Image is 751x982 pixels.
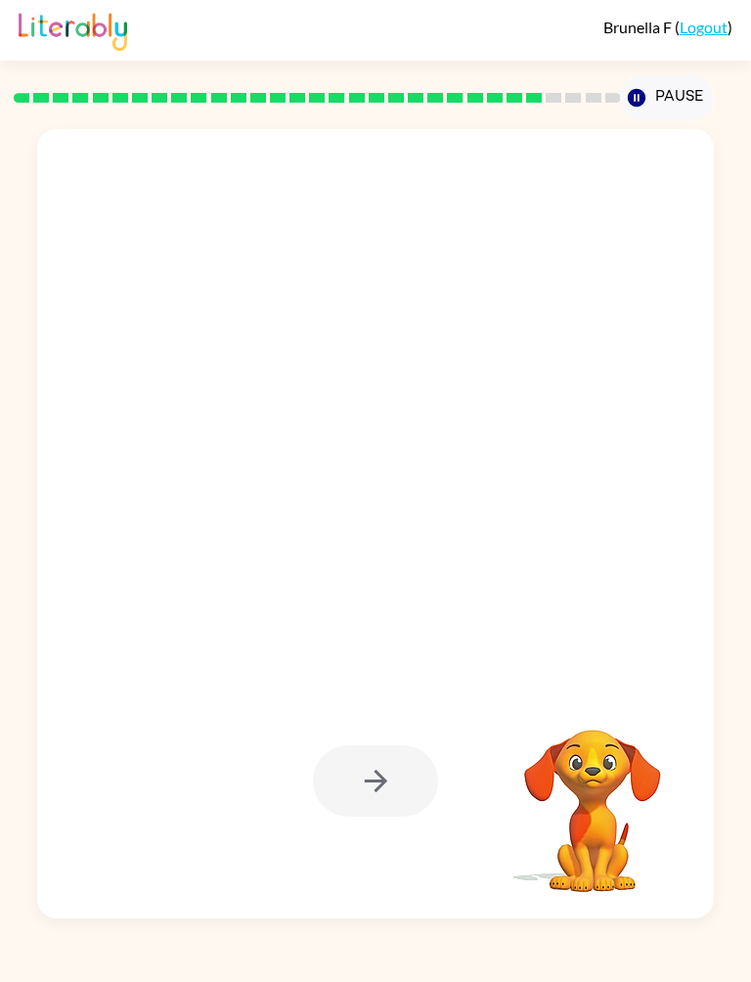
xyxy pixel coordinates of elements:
[495,699,690,895] video: Your browser must support playing .mp4 files to use Literably. Please try using another browser.
[620,75,713,120] button: Pause
[603,18,732,36] div: ( )
[19,8,127,51] img: Literably
[603,18,675,36] span: Brunella F
[680,18,728,36] a: Logout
